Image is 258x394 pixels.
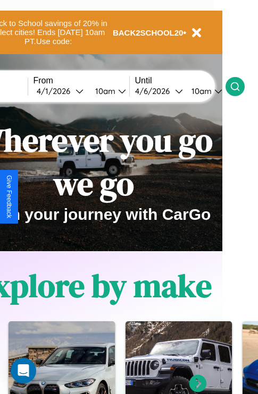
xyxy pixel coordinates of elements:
button: 10am [87,85,129,97]
label: From [34,76,129,85]
label: Until [135,76,226,85]
div: 10am [186,86,214,96]
button: 4/1/2026 [34,85,87,97]
div: Give Feedback [5,175,13,218]
button: 10am [183,85,226,97]
div: 4 / 6 / 2026 [135,86,175,96]
b: BACK2SCHOOL20 [113,28,184,37]
div: 10am [90,86,118,96]
div: Open Intercom Messenger [11,358,36,383]
div: 4 / 1 / 2026 [37,86,76,96]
